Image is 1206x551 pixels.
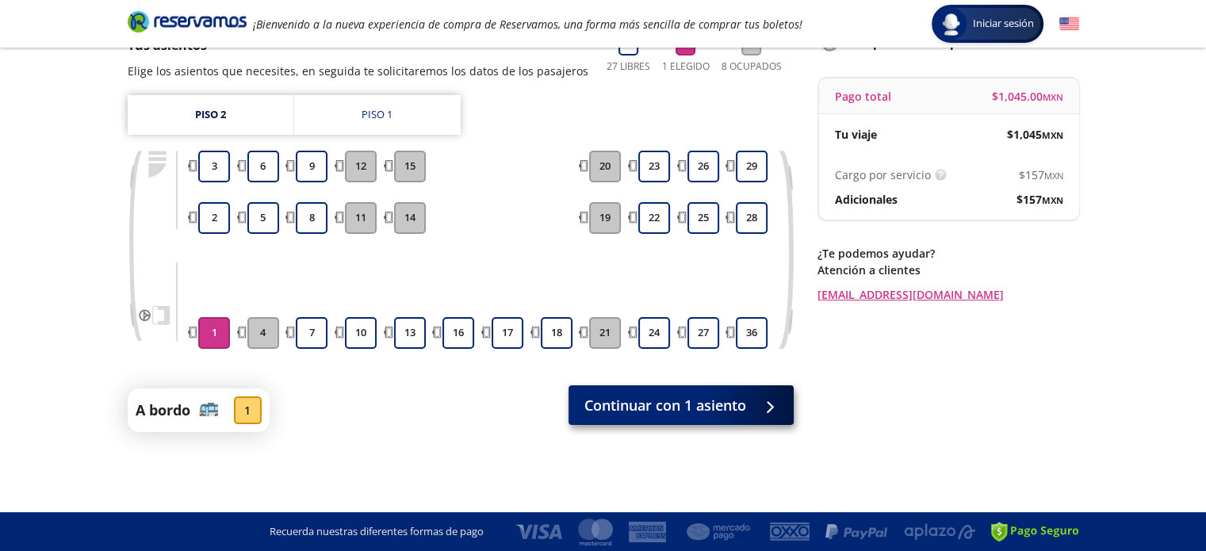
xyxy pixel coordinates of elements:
button: 21 [589,317,621,349]
p: A bordo [136,400,190,421]
small: MXN [1042,194,1063,206]
p: Adicionales [835,191,898,208]
span: Iniciar sesión [967,16,1040,32]
button: 24 [638,317,670,349]
button: 7 [296,317,327,349]
button: 13 [394,317,426,349]
button: 18 [541,317,572,349]
iframe: Messagebird Livechat Widget [1114,459,1190,535]
p: 1 Elegido [662,59,710,74]
button: 11 [345,202,377,234]
button: 4 [247,317,279,349]
button: 17 [492,317,523,349]
button: Continuar con 1 asiento [569,385,794,425]
button: 16 [442,317,474,349]
button: 26 [687,151,719,182]
em: ¡Bienvenido a la nueva experiencia de compra de Reservamos, una forma más sencilla de comprar tus... [253,17,802,32]
a: [EMAIL_ADDRESS][DOMAIN_NAME] [817,286,1079,303]
button: 9 [296,151,327,182]
button: 19 [589,202,621,234]
div: 1 [234,396,262,424]
p: Pago total [835,88,891,105]
button: 20 [589,151,621,182]
small: MXN [1043,91,1063,103]
span: Continuar con 1 asiento [584,395,746,416]
button: 27 [687,317,719,349]
button: 23 [638,151,670,182]
button: 29 [736,151,768,182]
button: 6 [247,151,279,182]
button: 10 [345,317,377,349]
i: Brand Logo [128,10,247,33]
span: $ 1,045 [1007,126,1063,143]
p: 27 Libres [607,59,650,74]
span: $ 1,045.00 [992,88,1063,105]
button: 22 [638,202,670,234]
button: 14 [394,202,426,234]
button: 1 [198,317,230,349]
p: Cargo por servicio [835,166,931,183]
p: Recuerda nuestras diferentes formas de pago [270,524,484,540]
button: 15 [394,151,426,182]
a: Piso 2 [128,95,293,135]
a: Brand Logo [128,10,247,38]
p: Tu viaje [835,126,877,143]
a: Piso 1 [294,95,461,135]
button: 3 [198,151,230,182]
p: Elige los asientos que necesites, en seguida te solicitaremos los datos de los pasajeros [128,63,588,79]
p: Atención a clientes [817,262,1079,278]
button: 2 [198,202,230,234]
p: ¿Te podemos ayudar? [817,245,1079,262]
button: 36 [736,317,768,349]
div: Piso 1 [362,107,392,123]
span: $ 157 [1019,166,1063,183]
small: MXN [1044,170,1063,182]
button: 12 [345,151,377,182]
small: MXN [1042,129,1063,141]
p: 8 Ocupados [722,59,782,74]
button: English [1059,14,1079,34]
button: 5 [247,202,279,234]
button: 8 [296,202,327,234]
button: 28 [736,202,768,234]
span: $ 157 [1016,191,1063,208]
button: 25 [687,202,719,234]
